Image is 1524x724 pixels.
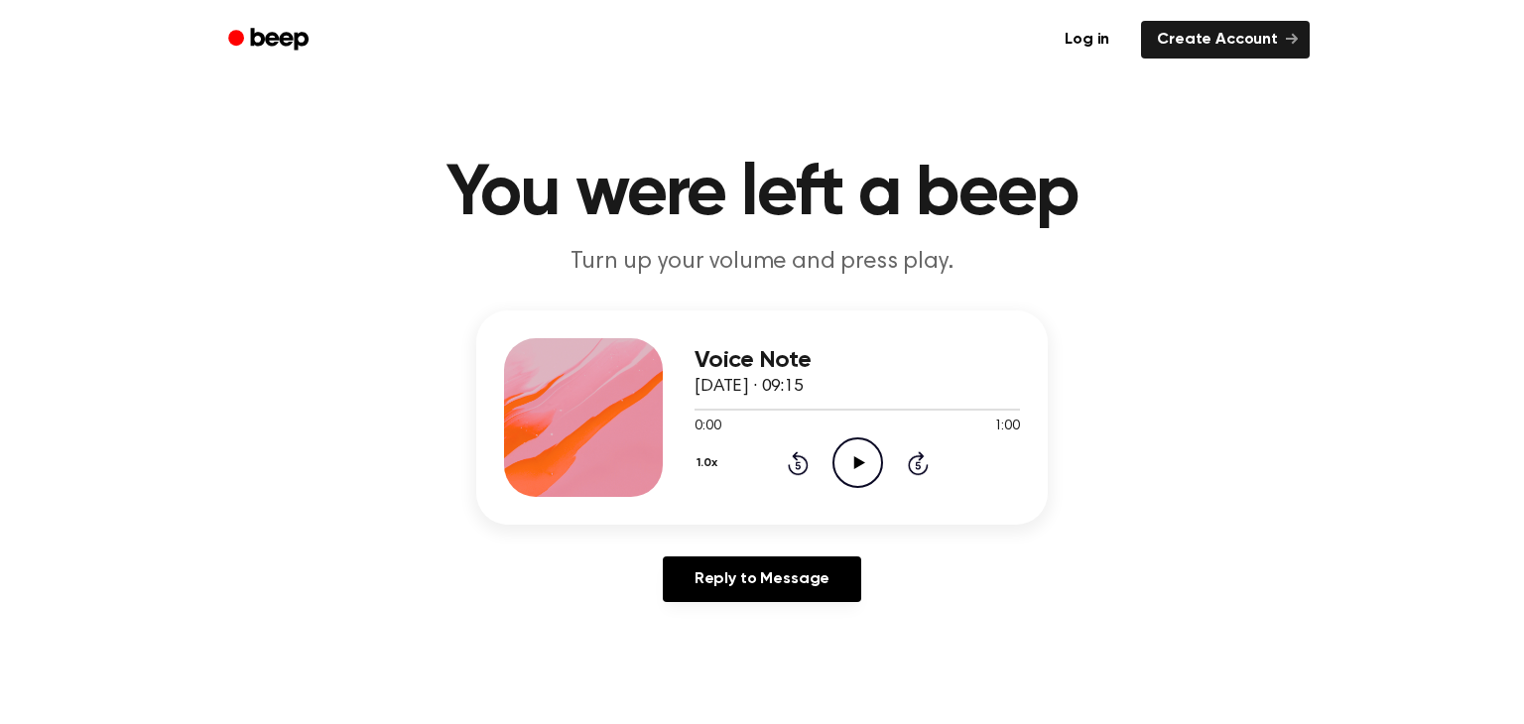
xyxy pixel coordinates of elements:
a: Beep [214,21,326,60]
a: Log in [1045,17,1129,62]
a: Reply to Message [663,556,861,602]
span: 1:00 [994,417,1020,437]
span: [DATE] · 09:15 [695,378,804,396]
h1: You were left a beep [254,159,1270,230]
button: 1.0x [695,446,724,480]
span: 0:00 [695,417,720,437]
h3: Voice Note [695,347,1020,374]
p: Turn up your volume and press play. [381,246,1143,279]
a: Create Account [1141,21,1310,59]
